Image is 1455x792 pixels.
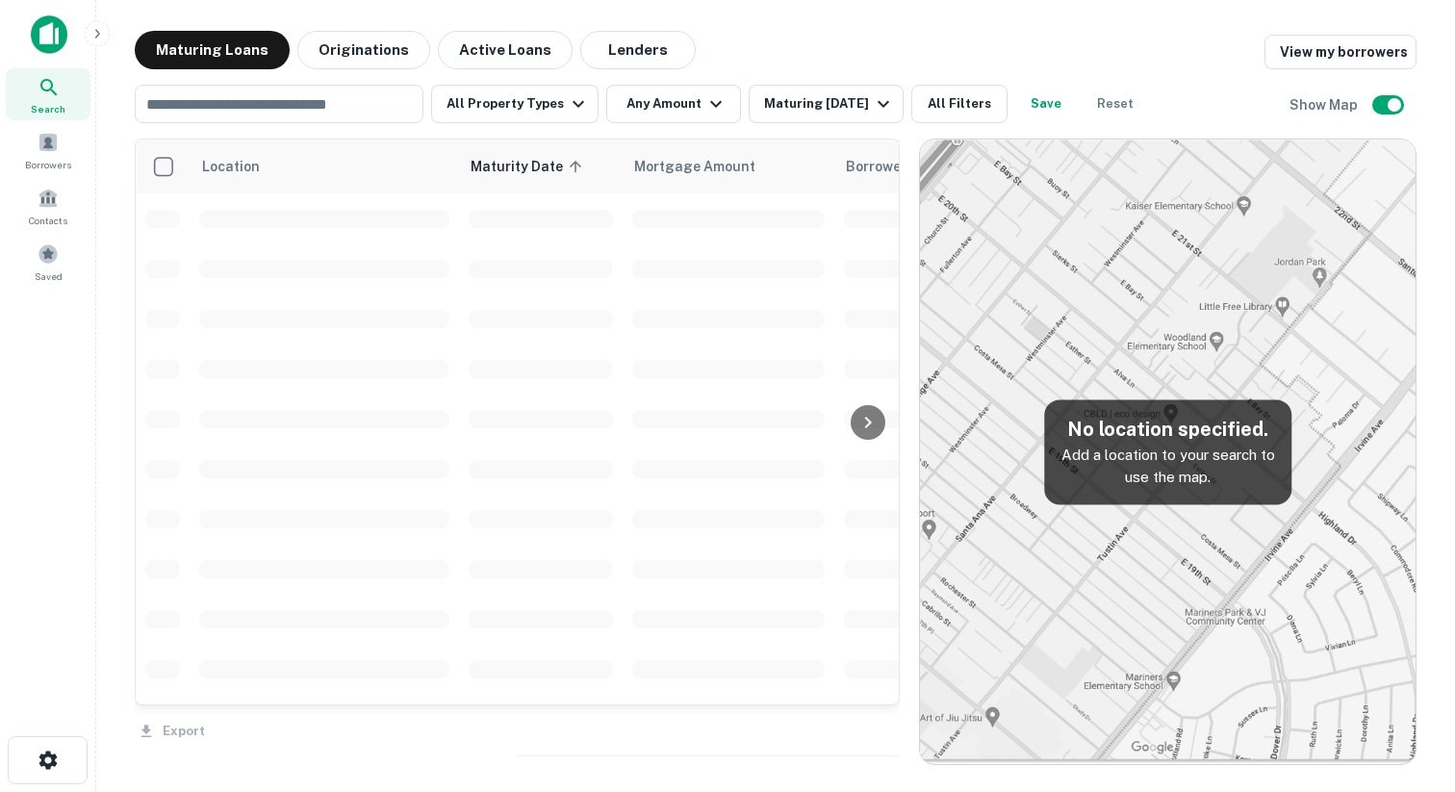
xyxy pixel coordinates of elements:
[1059,415,1276,444] h5: No location specified.
[6,68,90,120] a: Search
[25,157,71,172] span: Borrowers
[135,31,290,69] button: Maturing Loans
[6,180,90,232] a: Contacts
[1059,444,1276,489] p: Add a location to your search to use the map.
[634,155,780,178] span: Mortgage Amount
[431,85,599,123] button: All Property Types
[471,155,588,178] span: Maturity Date
[6,236,90,288] a: Saved
[606,85,741,123] button: Any Amount
[623,140,834,193] th: Mortgage Amount
[459,140,623,193] th: Maturity Date
[31,101,65,116] span: Search
[297,31,430,69] button: Originations
[6,124,90,176] a: Borrowers
[190,140,459,193] th: Location
[911,85,1008,123] button: All Filters
[1015,85,1077,123] button: Save your search to get updates of matches that match your search criteria.
[846,155,947,178] span: Borrower Name
[1264,35,1417,69] a: View my borrowers
[920,140,1416,764] img: map-placeholder.webp
[749,85,904,123] button: Maturing [DATE]
[201,155,260,178] span: Location
[29,213,67,228] span: Contacts
[764,92,895,115] div: Maturing [DATE]
[35,268,63,284] span: Saved
[834,140,1046,193] th: Borrower Name
[438,31,573,69] button: Active Loans
[31,15,67,54] img: capitalize-icon.png
[580,31,696,69] button: Lenders
[1085,85,1146,123] button: Reset
[1289,94,1361,115] h6: Show Map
